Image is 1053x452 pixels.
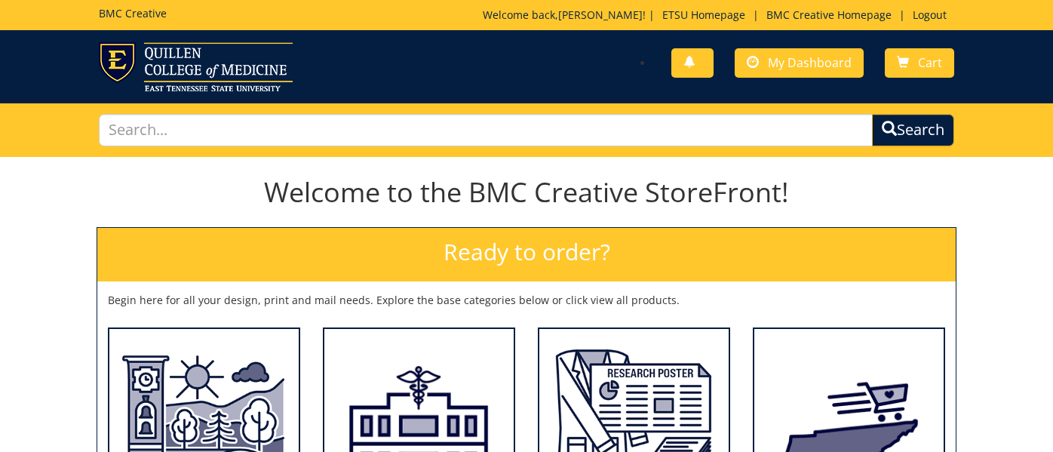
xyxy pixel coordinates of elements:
a: Cart [885,48,954,78]
h5: BMC Creative [99,8,167,19]
p: Begin here for all your design, print and mail needs. Explore the base categories below or click ... [108,293,945,308]
h2: Ready to order? [97,228,956,281]
span: My Dashboard [768,54,852,71]
p: Welcome back, ! | | | [483,8,954,23]
a: ETSU Homepage [655,8,753,22]
h1: Welcome to the BMC Creative StoreFront! [97,177,956,208]
a: BMC Creative Homepage [759,8,899,22]
input: Search... [99,114,872,146]
a: My Dashboard [735,48,864,78]
span: Cart [918,54,942,71]
a: [PERSON_NAME] [558,8,643,22]
a: Logout [905,8,954,22]
img: ETSU logo [99,42,293,91]
button: Search [872,114,954,146]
